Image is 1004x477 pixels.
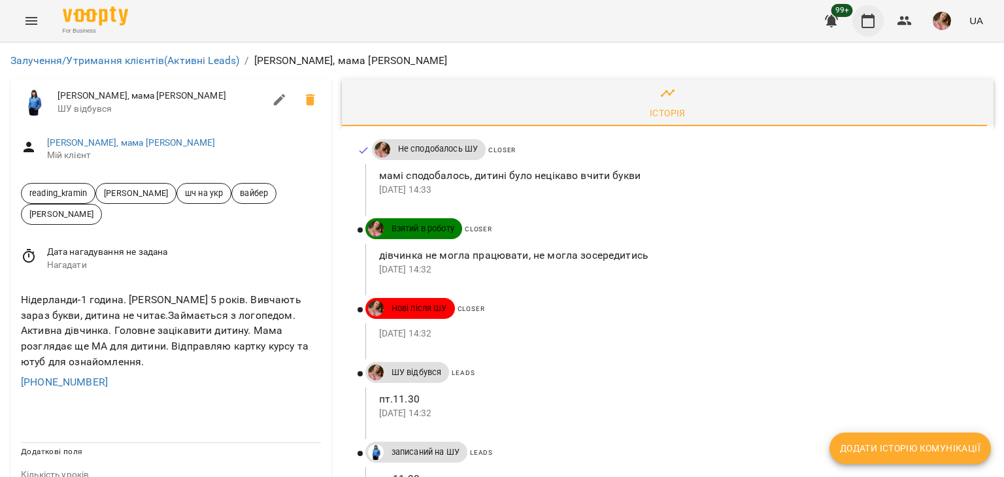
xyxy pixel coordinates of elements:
span: Додаткові поля [21,447,82,456]
span: Closer [458,305,485,312]
li: / [244,53,248,69]
span: ШУ відбувся [384,367,450,378]
span: записаний на ШУ [384,446,467,458]
img: Дащенко Аня [368,444,384,460]
span: Нагадати [47,259,321,272]
span: шч на укр [177,187,231,199]
span: reading_kramin [22,187,95,199]
span: Closer [465,225,492,233]
a: ДТ Бойко Юлія\укр.мов\шч \ма\укр мова\математика https://us06web.zoom.us/j/84886035086 [365,221,384,237]
a: ДТ Бойко Юлія\укр.мов\шч \ма\укр мова\математика https://us06web.zoom.us/j/84886035086 [365,301,384,316]
a: Дащенко Аня [365,444,384,460]
a: [PERSON_NAME], мама [PERSON_NAME] [47,137,216,148]
div: Історія [650,105,686,121]
p: пт.11.30 [379,391,973,407]
span: Leads [452,369,475,376]
button: Menu [16,5,47,37]
span: [PERSON_NAME], мама [PERSON_NAME] [58,90,264,103]
button: UA [964,8,988,33]
span: For Business [63,27,128,35]
span: Мій клієнт [47,149,321,162]
span: Closer [488,146,516,154]
img: ДТ Бойко Юлія\укр.мов\шч \ма\укр мова\математика https://us06web.zoom.us/j/84886035086 [368,365,384,380]
a: Залучення/Утримання клієнтів(Активні Leads) [10,54,239,67]
nav: breadcrumb [10,53,994,69]
p: мамі сподобалось, дитині було нецікаво вчити букви [379,168,973,184]
img: Дащенко Аня [21,90,47,116]
span: 99+ [831,4,853,17]
a: ДТ Бойко Юлія\укр.мов\шч \ма\укр мова\математика https://us06web.zoom.us/j/84886035086 [372,142,390,157]
span: Leads [470,449,493,456]
span: UA [969,14,983,27]
p: [DATE] 14:32 [379,407,973,420]
span: вайбер [232,187,276,199]
span: [PERSON_NAME] [22,208,101,220]
p: [DATE] 14:32 [379,327,973,340]
span: ШУ відбувся [58,103,264,116]
p: [PERSON_NAME], мама [PERSON_NAME] [254,53,448,69]
p: [DATE] 14:33 [379,184,973,197]
span: Нові після ШУ [384,303,455,314]
span: Не сподобалось ШУ [390,143,486,155]
div: Нідерланди-1 година. [PERSON_NAME] 5 років. Вивчають зараз букви, дитина не читає.Займається з ло... [18,289,324,372]
span: Додати історію комунікації [840,440,980,456]
p: [DATE] 14:32 [379,263,973,276]
span: Дата нагадування не задана [47,246,321,259]
img: Voopty Logo [63,7,128,25]
img: ДТ Бойко Юлія\укр.мов\шч \ма\укр мова\математика https://us06web.zoom.us/j/84886035086 [368,221,384,237]
p: дівчинка не могла працювати, не могла зосередитись [379,248,973,263]
a: [PHONE_NUMBER] [21,376,108,388]
img: e4201cb721255180434d5b675ab1e4d4.jpg [933,12,951,30]
button: Додати історію комунікації [829,433,991,464]
a: ДТ Бойко Юлія\укр.мов\шч \ма\укр мова\математика https://us06web.zoom.us/j/84886035086 [365,365,384,380]
span: [PERSON_NAME] [96,187,176,199]
img: ДТ Бойко Юлія\укр.мов\шч \ма\укр мова\математика https://us06web.zoom.us/j/84886035086 [375,142,390,157]
span: Взятий в роботу [384,223,462,235]
img: ДТ Бойко Юлія\укр.мов\шч \ма\укр мова\математика https://us06web.zoom.us/j/84886035086 [368,301,384,316]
